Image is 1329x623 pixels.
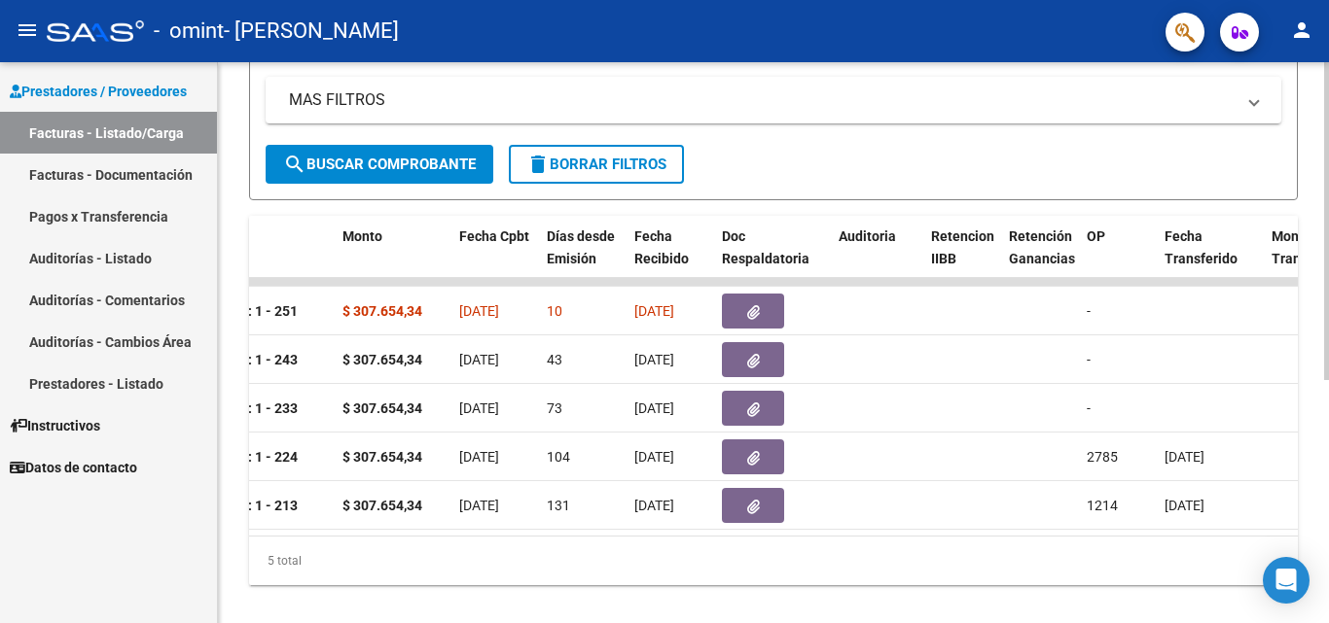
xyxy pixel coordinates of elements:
span: - omint [154,10,224,52]
mat-panel-title: MAS FILTROS [289,89,1235,111]
mat-icon: search [283,153,306,176]
mat-icon: menu [16,18,39,42]
span: 43 [547,352,562,367]
datatable-header-cell: Auditoria [831,216,923,301]
button: Borrar Filtros [509,145,684,184]
span: Fecha Transferido [1165,228,1238,266]
button: Buscar Comprobante [266,145,493,184]
span: - [1087,400,1091,416]
span: [DATE] [459,400,499,416]
mat-icon: delete [526,153,550,176]
datatable-header-cell: Fecha Cpbt [451,216,539,301]
span: OP [1087,228,1105,244]
span: Borrar Filtros [526,156,666,173]
div: Open Intercom Messenger [1263,557,1310,604]
span: 2785 [1087,449,1118,465]
strong: $ 307.654,34 [342,449,422,465]
span: Doc Respaldatoria [722,228,809,266]
strong: $ 307.654,34 [342,400,422,416]
span: [DATE] [634,498,674,513]
datatable-header-cell: Fecha Recibido [627,216,714,301]
span: 1214 [1087,498,1118,513]
mat-expansion-panel-header: MAS FILTROS [266,77,1281,123]
mat-icon: person [1290,18,1313,42]
span: Auditoria [839,228,896,244]
span: [DATE] [634,352,674,367]
span: Días desde Emisión [547,228,615,266]
span: 104 [547,449,570,465]
span: Datos de contacto [10,457,137,478]
datatable-header-cell: OP [1079,216,1157,301]
span: [DATE] [634,303,674,319]
span: [DATE] [634,449,674,465]
span: - [PERSON_NAME] [224,10,399,52]
datatable-header-cell: Retencion IIBB [923,216,1001,301]
strong: $ 307.654,34 [342,303,422,319]
span: [DATE] [459,449,499,465]
datatable-header-cell: Doc Respaldatoria [714,216,831,301]
span: Prestadores / Proveedores [10,81,187,102]
span: [DATE] [459,303,499,319]
span: Retención Ganancias [1009,228,1075,266]
datatable-header-cell: Fecha Transferido [1157,216,1264,301]
span: Fecha Recibido [634,228,689,266]
span: Retencion IIBB [931,228,994,266]
span: [DATE] [1165,449,1204,465]
span: 131 [547,498,570,513]
span: Buscar Comprobante [283,156,476,173]
datatable-header-cell: Días desde Emisión [539,216,627,301]
span: Fecha Cpbt [459,228,529,244]
span: [DATE] [1165,498,1204,513]
span: Instructivos [10,415,100,436]
span: Monto [342,228,382,244]
span: - [1087,303,1091,319]
strong: $ 307.654,34 [342,498,422,513]
datatable-header-cell: Monto [335,216,451,301]
span: [DATE] [634,400,674,416]
span: 10 [547,303,562,319]
datatable-header-cell: Retención Ganancias [1001,216,1079,301]
span: - [1087,352,1091,367]
span: 73 [547,400,562,416]
div: 5 total [249,536,1298,585]
span: [DATE] [459,498,499,513]
strong: $ 307.654,34 [342,352,422,367]
span: [DATE] [459,352,499,367]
